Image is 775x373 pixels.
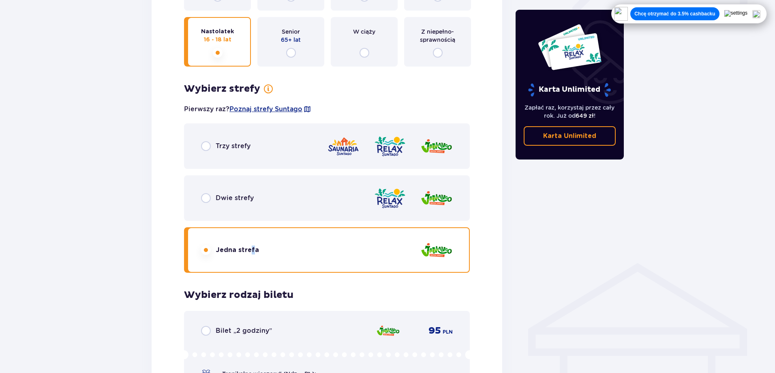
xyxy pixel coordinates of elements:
img: zone logo [374,187,406,210]
p: 95 [428,325,441,337]
a: Karta Unlimited [524,126,616,146]
img: zone logo [420,135,453,158]
img: zone logo [420,239,453,262]
p: W ciąży [353,28,375,36]
img: zone logo [420,187,453,210]
img: zone logo [376,322,400,339]
p: Karta Unlimited [543,132,596,140]
p: Bilet „2 godziny” [216,326,272,335]
p: Wybierz rodzaj biletu [184,289,293,301]
p: Wybierz strefy [184,83,260,95]
span: 649 zł [576,112,594,119]
p: Zapłać raz, korzystaj przez cały rok. Już od ! [524,103,616,120]
p: 16 - 18 lat [204,36,231,44]
p: Pierwszy raz? [184,105,311,114]
p: 65+ lat [281,36,301,44]
img: zone logo [327,135,360,158]
p: PLN [443,328,453,336]
p: Karta Unlimited [527,83,612,97]
a: Poznaj strefy Suntago [229,105,302,114]
p: Dwie strefy [216,194,254,203]
p: Trzy strefy [216,142,250,151]
p: Z niepełno­sprawnością [411,28,464,44]
p: Senior [282,28,300,36]
p: Jedna strefa [216,246,259,254]
img: zone logo [374,135,406,158]
p: Nastolatek [201,28,234,36]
